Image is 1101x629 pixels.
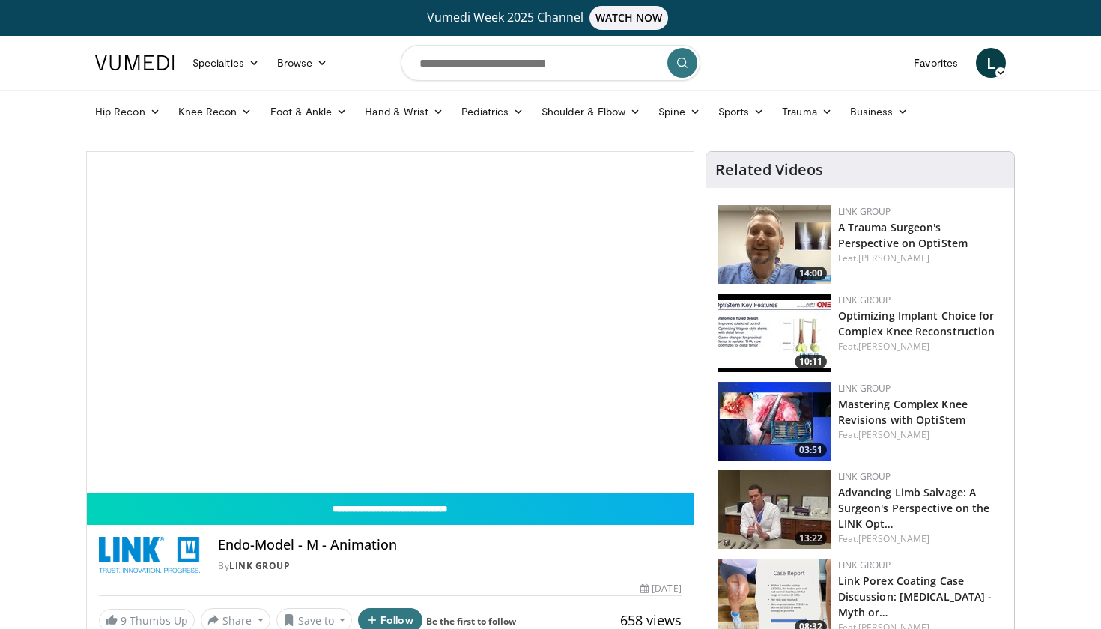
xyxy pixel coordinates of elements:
[795,443,827,457] span: 03:51
[169,97,261,127] a: Knee Recon
[838,205,891,218] a: LINK Group
[976,48,1006,78] a: L
[649,97,709,127] a: Spine
[709,97,774,127] a: Sports
[718,205,831,284] a: 14:00
[620,611,682,629] span: 658 views
[715,161,823,179] h4: Related Videos
[356,97,452,127] a: Hand & Wrist
[589,6,669,30] span: WATCH NOW
[858,252,929,264] a: [PERSON_NAME]
[838,309,995,338] a: Optimizing Implant Choice for Complex Knee Reconstruction
[533,97,649,127] a: Shoulder & Elbow
[183,48,268,78] a: Specialties
[858,532,929,545] a: [PERSON_NAME]
[838,294,891,306] a: LINK Group
[718,205,831,284] img: 55ee4ed7-d778-4593-a1f8-eedff01de705.150x105_q85_crop-smart_upscale.jpg
[841,97,917,127] a: Business
[452,97,533,127] a: Pediatrics
[795,267,827,280] span: 14:00
[838,252,1002,265] div: Feat.
[640,582,681,595] div: [DATE]
[268,48,337,78] a: Browse
[838,485,990,531] a: Advancing Limb Salvage: A Surgeon's Perspective on the LINK Opt…
[99,537,200,573] img: LINK Group
[718,470,831,549] a: 13:22
[121,613,127,628] span: 9
[838,220,968,250] a: A Trauma Surgeon's Perspective on OptiStem
[218,537,681,553] h4: Endo-Model - M - Animation
[95,55,175,70] img: VuMedi Logo
[718,470,831,549] img: 91dfc922-c2bf-4361-82c1-69cfa007639f.150x105_q85_crop-smart_upscale.jpg
[261,97,357,127] a: Foot & Ankle
[97,6,1004,30] a: Vumedi Week 2025 ChannelWATCH NOW
[718,382,831,461] a: 03:51
[718,382,831,461] img: 334fd20f-7ac8-48fb-845e-db50effc76d4.150x105_q85_crop-smart_upscale.jpg
[718,294,831,372] a: 10:11
[773,97,841,127] a: Trauma
[401,45,700,81] input: Search topics, interventions
[718,294,831,372] img: 71a7a629-524d-4eaa-a619-5fe6eb73ccbe.150x105_q85_crop-smart_upscale.jpg
[838,382,891,395] a: LINK Group
[838,574,992,619] a: Link Porex Coating Case Discussion: [MEDICAL_DATA] - Myth or…
[838,428,1002,442] div: Feat.
[229,559,290,572] a: LINK Group
[795,355,827,368] span: 10:11
[858,428,929,441] a: [PERSON_NAME]
[838,532,1002,546] div: Feat.
[86,97,169,127] a: Hip Recon
[87,152,694,493] video-js: Video Player
[838,559,891,571] a: LINK Group
[426,615,516,628] a: Be the first to follow
[838,397,968,427] a: Mastering Complex Knee Revisions with OptiStem
[858,340,929,353] a: [PERSON_NAME]
[838,340,1002,353] div: Feat.
[838,470,891,483] a: LINK Group
[218,559,681,573] div: By
[795,532,827,545] span: 13:22
[905,48,967,78] a: Favorites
